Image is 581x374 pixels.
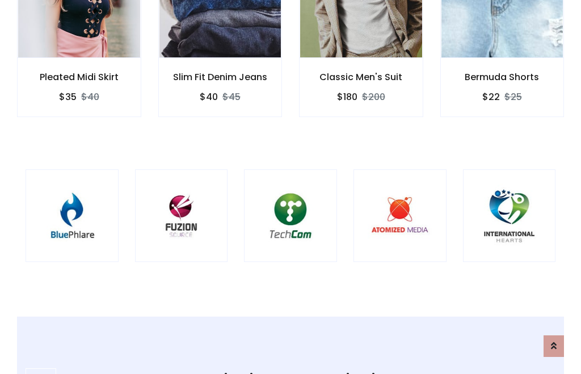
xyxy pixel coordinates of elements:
h6: $22 [482,92,500,102]
h6: Slim Fit Denim Jeans [159,72,282,82]
h6: $40 [200,92,218,102]
h6: $35 [59,92,77,102]
h6: Classic Men's Suit [300,72,423,82]
del: $40 [81,90,99,103]
h6: Bermuda Shorts [441,72,564,82]
del: $200 [362,90,385,103]
h6: Pleated Midi Skirt [18,72,141,82]
del: $25 [504,90,522,103]
del: $45 [222,90,241,103]
h6: $180 [337,92,357,102]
